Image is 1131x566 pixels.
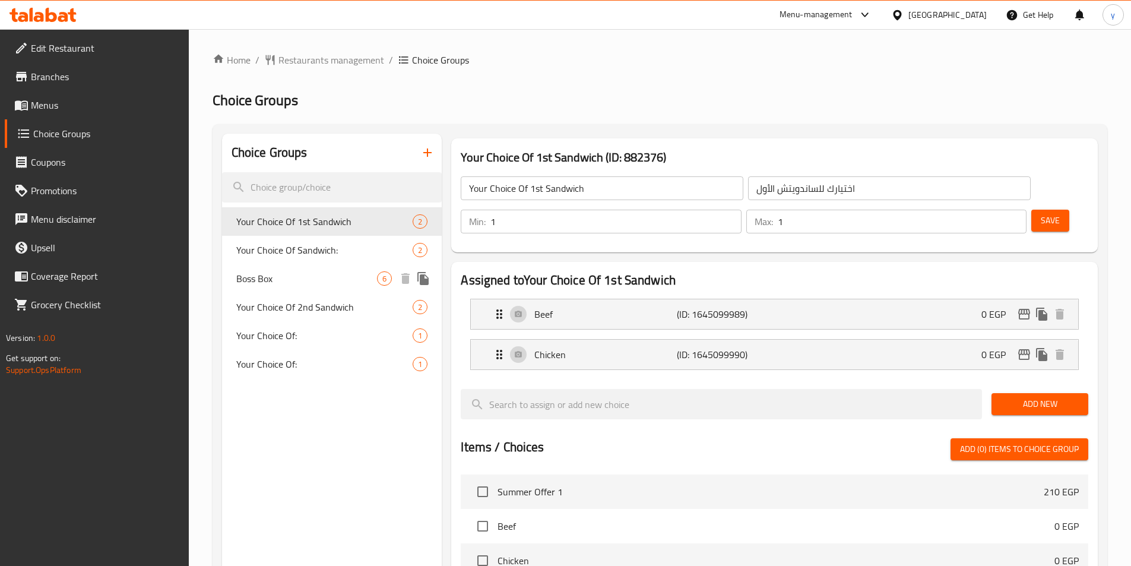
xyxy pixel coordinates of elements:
button: Save [1031,210,1069,232]
span: Summer Offer 1 [498,485,1044,499]
span: Branches [31,69,179,84]
span: 2 [413,302,427,313]
input: search [222,172,442,203]
a: Home [213,53,251,67]
span: 1 [413,359,427,370]
p: Max: [755,214,773,229]
a: Promotions [5,176,189,205]
p: 0 EGP [981,347,1015,362]
span: 1.0.0 [37,330,55,346]
p: 0 EGP [981,307,1015,321]
button: duplicate [1033,305,1051,323]
button: delete [1051,346,1069,363]
div: Expand [471,299,1078,329]
span: Choice Groups [213,87,298,113]
a: Grocery Checklist [5,290,189,319]
p: Chicken [534,347,676,362]
p: 0 EGP [1054,519,1079,533]
span: Select choice [470,514,495,539]
h2: Items / Choices [461,438,544,456]
button: edit [1015,305,1033,323]
button: edit [1015,346,1033,363]
div: Your Choice Of 2nd Sandwich2 [222,293,442,321]
span: Menus [31,98,179,112]
span: Choice Groups [412,53,469,67]
a: Menu disclaimer [5,205,189,233]
div: Choices [413,357,427,371]
p: 210 EGP [1044,485,1079,499]
div: Your Choice Of 1st Sandwich2 [222,207,442,236]
span: Menu disclaimer [31,212,179,226]
input: search [461,389,982,419]
span: Coupons [31,155,179,169]
a: Coupons [5,148,189,176]
span: Get support on: [6,350,61,366]
div: Choices [413,300,427,314]
p: (ID: 1645099990) [677,347,772,362]
a: Coverage Report [5,262,189,290]
span: Save [1041,213,1060,228]
a: Edit Restaurant [5,34,189,62]
a: Upsell [5,233,189,262]
li: Expand [461,334,1088,375]
span: Your Choice Of Sandwich: [236,243,413,257]
div: Menu-management [780,8,853,22]
span: Your Choice Of: [236,357,413,371]
span: Add (0) items to choice group [960,442,1079,457]
span: Coverage Report [31,269,179,283]
div: Expand [471,340,1078,369]
span: 2 [413,216,427,227]
a: Menus [5,91,189,119]
span: Your Choice Of 1st Sandwich [236,214,413,229]
span: 1 [413,330,427,342]
p: (ID: 1645099989) [677,307,772,321]
span: Beef [498,519,1054,533]
div: Choices [377,271,392,286]
span: Version: [6,330,35,346]
button: duplicate [414,270,432,287]
button: delete [1051,305,1069,323]
button: duplicate [1033,346,1051,363]
span: Boss Box [236,271,378,286]
li: / [255,53,259,67]
span: 2 [413,245,427,256]
span: Promotions [31,184,179,198]
p: Min: [469,214,486,229]
nav: breadcrumb [213,53,1107,67]
div: Choices [413,243,427,257]
h2: Assigned to Your Choice Of 1st Sandwich [461,271,1088,289]
div: Boss Box6deleteduplicate [222,264,442,293]
div: Choices [413,328,427,343]
li: Expand [461,294,1088,334]
h2: Choice Groups [232,144,308,162]
div: Choices [413,214,427,229]
span: Your Choice Of: [236,328,413,343]
a: Branches [5,62,189,91]
span: Select choice [470,479,495,504]
p: Beef [534,307,676,321]
div: [GEOGRAPHIC_DATA] [908,8,987,21]
span: Grocery Checklist [31,298,179,312]
div: Your Choice Of:1 [222,350,442,378]
a: Support.OpsPlatform [6,362,81,378]
span: Add New [1001,397,1079,412]
a: Restaurants management [264,53,384,67]
span: y [1111,8,1115,21]
span: Your Choice Of 2nd Sandwich [236,300,413,314]
span: Restaurants management [278,53,384,67]
span: Choice Groups [33,127,179,141]
span: Edit Restaurant [31,41,179,55]
button: Add New [991,393,1088,415]
button: Add (0) items to choice group [951,438,1088,460]
div: Your Choice Of Sandwich:2 [222,236,442,264]
span: 6 [378,273,391,284]
div: Your Choice Of:1 [222,321,442,350]
button: delete [397,270,414,287]
span: Upsell [31,241,179,255]
li: / [389,53,393,67]
h3: Your Choice Of 1st Sandwich (ID: 882376) [461,148,1088,167]
a: Choice Groups [5,119,189,148]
